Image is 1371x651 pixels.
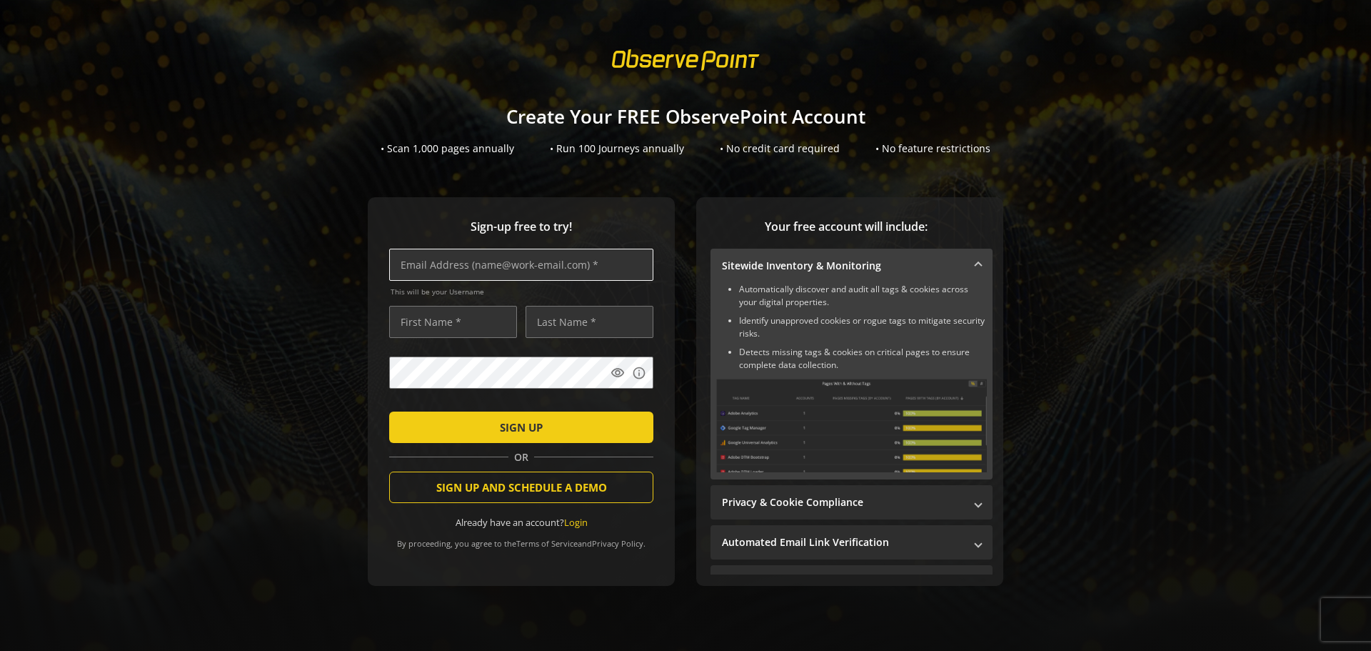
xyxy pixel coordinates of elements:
[389,412,653,443] button: SIGN UP
[720,141,840,156] div: • No credit card required
[526,306,653,338] input: Last Name *
[381,141,514,156] div: • Scan 1,000 pages annually
[716,379,987,472] img: Sitewide Inventory & Monitoring
[722,495,964,510] mat-panel-title: Privacy & Cookie Compliance
[710,249,993,283] mat-expansion-panel-header: Sitewide Inventory & Monitoring
[389,529,653,549] div: By proceeding, you agree to the and .
[722,535,964,550] mat-panel-title: Automated Email Link Verification
[739,283,987,309] li: Automatically discover and audit all tags & cookies across your digital properties.
[516,538,578,549] a: Terms of Service
[500,414,543,440] span: SIGN UP
[389,516,653,530] div: Already have an account?
[739,314,987,340] li: Identify unapproved cookies or rogue tags to mitigate security risks.
[611,366,625,380] mat-icon: visibility
[564,516,588,529] a: Login
[875,141,990,156] div: • No feature restrictions
[389,249,653,281] input: Email Address (name@work-email.com) *
[550,141,684,156] div: • Run 100 Journeys annually
[436,474,607,500] span: SIGN UP AND SCHEDULE A DEMO
[508,450,534,464] span: OR
[710,565,993,600] mat-expansion-panel-header: Performance Monitoring with Web Vitals
[710,485,993,520] mat-expansion-panel-header: Privacy & Cookie Compliance
[389,219,653,235] span: Sign-up free to try!
[389,306,517,338] input: First Name *
[710,525,993,560] mat-expansion-panel-header: Automated Email Link Verification
[391,287,653,297] span: This will be your Username
[722,259,964,273] mat-panel-title: Sitewide Inventory & Monitoring
[632,366,646,380] mat-icon: info
[710,283,993,479] div: Sitewide Inventory & Monitoring
[389,472,653,503] button: SIGN UP AND SCHEDULE A DEMO
[710,219,982,235] span: Your free account will include:
[739,346,987,372] li: Detects missing tags & cookies on critical pages to ensure complete data collection.
[592,538,643,549] a: Privacy Policy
